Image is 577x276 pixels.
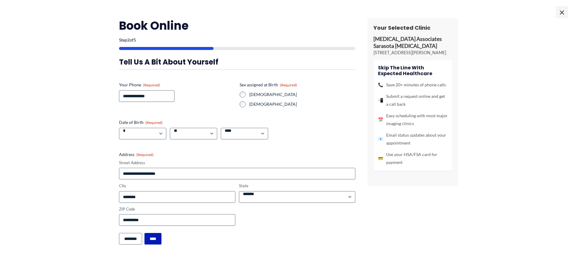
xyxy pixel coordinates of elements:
h3: Your Selected Clinic [373,24,452,31]
p: Step of [119,38,355,42]
h4: Skip the line with Expected Healthcare [378,65,448,76]
label: [DEMOGRAPHIC_DATA] [249,91,355,98]
span: 2 [127,37,130,42]
span: 📲 [378,96,383,104]
span: 📅 [378,116,383,124]
label: State [239,183,355,189]
label: Your Phone [119,82,235,88]
legend: Address [119,151,154,158]
p: [STREET_ADDRESS][PERSON_NAME] [373,50,452,56]
h2: Book Online [119,18,355,33]
span: 📞 [378,81,383,89]
label: Street Address [119,160,355,166]
span: 5 [134,37,136,42]
legend: Date of Birth [119,119,163,125]
span: (Required) [143,83,160,87]
span: (Required) [145,120,163,125]
li: Easy scheduling with most major imaging clinics [378,112,448,128]
label: [DEMOGRAPHIC_DATA] [249,101,355,107]
span: 💳 [378,155,383,162]
span: (Required) [280,83,297,87]
li: Use your HSA/FSA card for payment [378,151,448,166]
span: 📧 [378,135,383,143]
span: × [556,6,568,18]
span: (Required) [136,152,154,157]
p: [MEDICAL_DATA] Associates Sarasota [MEDICAL_DATA] [373,36,452,50]
label: ZIP Code [119,206,235,212]
li: Email status updates about your appointment [378,131,448,147]
legend: Sex assigned at Birth [240,82,297,88]
li: Save 20+ minutes of phone calls [378,81,448,89]
li: Submit a request online and get a call back [378,92,448,108]
label: City [119,183,235,189]
h3: Tell us a bit about yourself [119,57,355,67]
